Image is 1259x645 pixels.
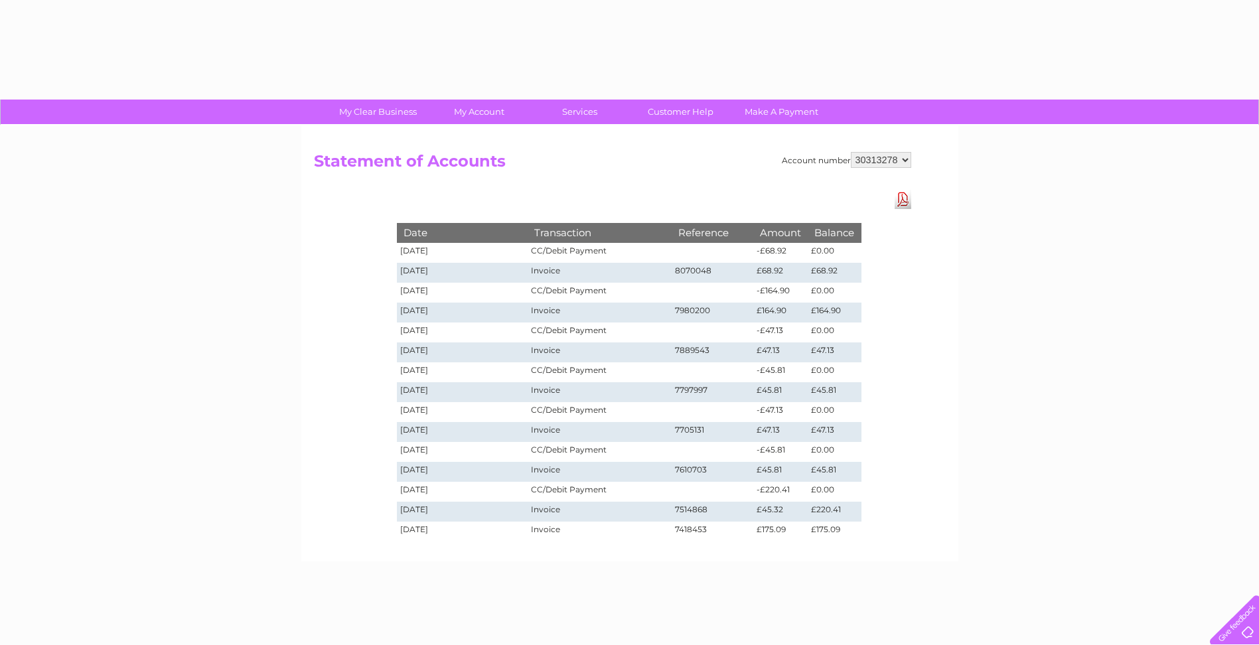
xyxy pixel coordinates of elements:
td: Invoice [528,422,671,442]
td: [DATE] [397,482,528,502]
td: 7514868 [672,502,754,522]
td: CC/Debit Payment [528,243,671,263]
th: Date [397,223,528,242]
td: 7980200 [672,303,754,322]
td: 7705131 [672,422,754,442]
a: My Clear Business [323,100,433,124]
a: Customer Help [626,100,735,124]
td: -£164.90 [753,283,808,303]
a: Download Pdf [895,190,911,209]
td: 7797997 [672,382,754,402]
td: CC/Debit Payment [528,402,671,422]
td: £68.92 [808,263,861,283]
td: £68.92 [753,263,808,283]
td: £0.00 [808,362,861,382]
td: £0.00 [808,322,861,342]
a: My Account [424,100,534,124]
td: [DATE] [397,462,528,482]
h2: Statement of Accounts [314,152,911,177]
td: £45.32 [753,502,808,522]
td: [DATE] [397,402,528,422]
td: Invoice [528,522,671,541]
td: [DATE] [397,422,528,442]
td: 7889543 [672,342,754,362]
th: Reference [672,223,754,242]
td: £164.90 [753,303,808,322]
td: £45.81 [808,462,861,482]
td: £47.13 [808,342,861,362]
td: -£45.81 [753,362,808,382]
td: Invoice [528,462,671,482]
a: Make A Payment [727,100,836,124]
a: Services [525,100,634,124]
td: CC/Debit Payment [528,283,671,303]
td: £0.00 [808,442,861,462]
td: [DATE] [397,322,528,342]
td: £175.09 [808,522,861,541]
td: £0.00 [808,243,861,263]
td: £0.00 [808,283,861,303]
td: CC/Debit Payment [528,482,671,502]
td: [DATE] [397,243,528,263]
td: £47.13 [753,342,808,362]
td: £45.81 [808,382,861,402]
th: Transaction [528,223,671,242]
td: -£45.81 [753,442,808,462]
td: £0.00 [808,482,861,502]
td: £220.41 [808,502,861,522]
td: 8070048 [672,263,754,283]
th: Amount [753,223,808,242]
td: -£47.13 [753,402,808,422]
td: Invoice [528,382,671,402]
td: [DATE] [397,263,528,283]
td: [DATE] [397,502,528,522]
th: Balance [808,223,861,242]
td: Invoice [528,502,671,522]
td: 7418453 [672,522,754,541]
td: [DATE] [397,522,528,541]
td: £0.00 [808,402,861,422]
td: £47.13 [808,422,861,442]
td: £164.90 [808,303,861,322]
td: CC/Debit Payment [528,362,671,382]
td: Invoice [528,342,671,362]
td: Invoice [528,303,671,322]
td: [DATE] [397,342,528,362]
td: [DATE] [397,303,528,322]
td: £175.09 [753,522,808,541]
td: £47.13 [753,422,808,442]
td: [DATE] [397,283,528,303]
div: Account number [782,152,911,168]
td: Invoice [528,263,671,283]
td: CC/Debit Payment [528,322,671,342]
td: 7610703 [672,462,754,482]
td: CC/Debit Payment [528,442,671,462]
td: -£47.13 [753,322,808,342]
td: -£68.92 [753,243,808,263]
td: [DATE] [397,362,528,382]
td: [DATE] [397,442,528,462]
td: £45.81 [753,382,808,402]
td: [DATE] [397,382,528,402]
td: £45.81 [753,462,808,482]
td: -£220.41 [753,482,808,502]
